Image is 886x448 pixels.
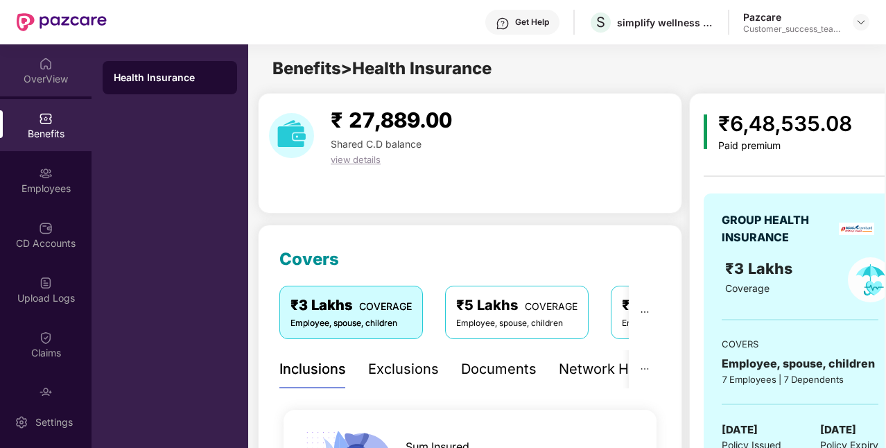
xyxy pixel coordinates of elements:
span: [DATE] [820,422,856,438]
div: Customer_success_team_lead [743,24,840,35]
div: Employee, spouse, children [622,317,736,330]
img: svg+xml;base64,PHN2ZyBpZD0iQmVuZWZpdHMiIHhtbG5zPSJodHRwOi8vd3d3LnczLm9yZy8yMDAwL3N2ZyIgd2lkdGg9Ij... [39,112,53,126]
img: insurerLogo [839,223,874,235]
img: download [269,113,314,158]
button: ellipsis [629,350,661,388]
img: svg+xml;base64,PHN2ZyBpZD0iQ0RfQWNjb3VudHMiIGRhdGEtbmFtZT0iQ0QgQWNjb3VudHMiIHhtbG5zPSJodHRwOi8vd3... [39,221,53,235]
div: Employee, spouse, children [456,317,577,330]
div: Employee, spouse, children [290,317,412,330]
img: svg+xml;base64,PHN2ZyBpZD0iRW5kb3JzZW1lbnRzIiB4bWxucz0iaHR0cDovL3d3dy53My5vcmcvMjAwMC9zdmciIHdpZH... [39,386,53,399]
img: icon [704,114,707,149]
span: [DATE] [722,422,758,438]
div: Documents [461,359,537,380]
img: svg+xml;base64,PHN2ZyBpZD0iSGVscC0zMngzMiIgeG1sbnM9Imh0dHA6Ly93d3cudzMub3JnLzIwMDAvc3ZnIiB3aWR0aD... [496,17,510,31]
span: S [596,14,605,31]
span: ellipsis [640,307,650,317]
img: svg+xml;base64,PHN2ZyBpZD0iSG9tZSIgeG1sbnM9Imh0dHA6Ly93d3cudzMub3JnLzIwMDAvc3ZnIiB3aWR0aD0iMjAiIG... [39,57,53,71]
div: 7 Employees | 7 Dependents [722,372,878,386]
span: Covers [279,249,339,269]
div: ₹5 Lakhs [456,295,577,316]
span: Shared C.D balance [331,138,422,150]
div: Pazcare [743,10,840,24]
div: Inclusions [279,359,346,380]
img: svg+xml;base64,PHN2ZyBpZD0iQ2xhaW0iIHhtbG5zPSJodHRwOi8vd3d3LnczLm9yZy8yMDAwL3N2ZyIgd2lkdGg9IjIwIi... [39,331,53,345]
img: New Pazcare Logo [17,13,107,31]
div: Settings [31,415,77,429]
span: Benefits > Health Insurance [272,58,492,78]
span: ellipsis [640,364,650,374]
div: Exclusions [368,359,439,380]
span: COVERAGE [359,300,412,312]
img: svg+xml;base64,PHN2ZyBpZD0iRW1wbG95ZWVzIiB4bWxucz0iaHR0cDovL3d3dy53My5vcmcvMjAwMC9zdmciIHdpZHRoPS... [39,166,53,180]
div: ₹6,48,535.08 [718,107,852,140]
img: svg+xml;base64,PHN2ZyBpZD0iVXBsb2FkX0xvZ3MiIGRhdGEtbmFtZT0iVXBsb2FkIExvZ3MiIHhtbG5zPSJodHRwOi8vd3... [39,276,53,290]
div: Health Insurance [114,71,226,85]
div: Network Hospitals [559,359,680,380]
div: COVERS [722,337,878,351]
span: ₹3 Lakhs [725,259,797,277]
div: Employee, spouse, children [722,355,878,372]
div: Paid premium [718,140,852,152]
div: GROUP HEALTH INSURANCE [722,212,834,246]
span: COVERAGE [525,300,577,312]
div: ₹3 Lakhs [290,295,412,316]
span: ₹ 27,889.00 [331,107,452,132]
div: Get Help [515,17,549,28]
img: svg+xml;base64,PHN2ZyBpZD0iU2V0dGluZy0yMHgyMCIgeG1sbnM9Imh0dHA6Ly93d3cudzMub3JnLzIwMDAvc3ZnIiB3aW... [15,415,28,429]
div: ₹1 Lakh [622,295,736,316]
button: ellipsis [629,286,661,338]
img: svg+xml;base64,PHN2ZyBpZD0iRHJvcGRvd24tMzJ4MzIiIHhtbG5zPSJodHRwOi8vd3d3LnczLm9yZy8yMDAwL3N2ZyIgd2... [855,17,867,28]
span: view details [331,154,381,165]
div: simplify wellness india private limited [617,16,714,29]
span: Coverage [725,282,770,294]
